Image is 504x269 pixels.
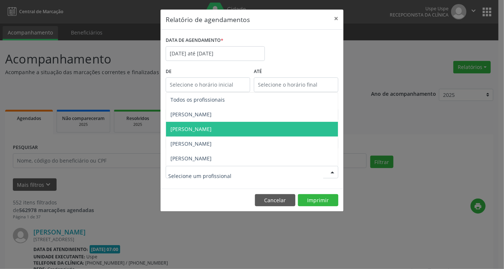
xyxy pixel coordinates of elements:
span: [PERSON_NAME] [170,140,212,147]
input: Selecione uma data ou intervalo [166,46,265,61]
button: Imprimir [298,194,338,207]
label: De [166,66,250,77]
span: [PERSON_NAME] [170,155,212,162]
span: [PERSON_NAME] [170,111,212,118]
input: Selecione um profissional [168,168,323,183]
h5: Relatório de agendamentos [166,15,250,24]
span: [PERSON_NAME] [170,126,212,132]
label: DATA DE AGENDAMENTO [166,35,223,46]
button: Close [329,10,343,28]
label: ATÉ [254,66,338,77]
input: Selecione o horário final [254,77,338,92]
span: Todos os profissionais [170,96,225,103]
input: Selecione o horário inicial [166,77,250,92]
button: Cancelar [255,194,295,207]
